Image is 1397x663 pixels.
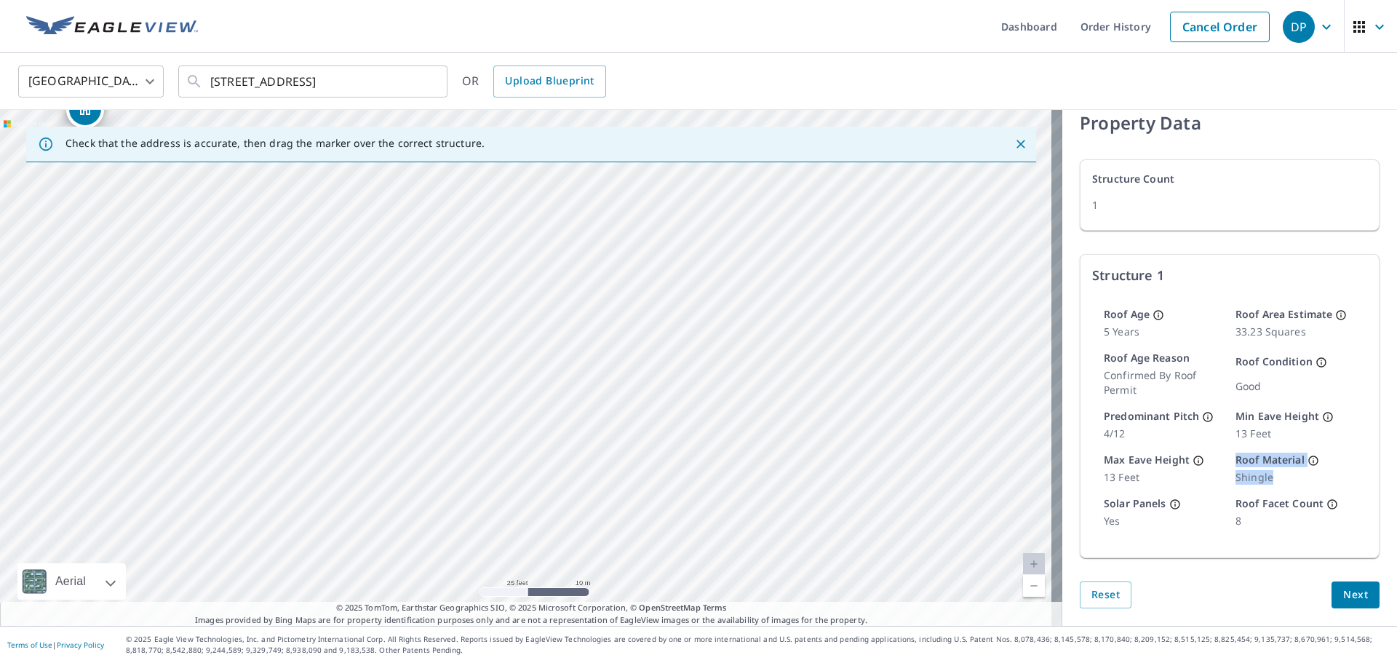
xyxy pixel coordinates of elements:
[1235,470,1356,485] p: shingle
[1235,409,1319,424] p: Min Eave Height
[1092,198,1367,213] p: 1
[1104,368,1224,397] p: confirmed by roof permit
[1326,498,1338,509] span: Count of distinct facets on the rooftop.
[1104,496,1166,511] p: Solar Panels
[1235,354,1313,369] p: Roof Condition
[1011,135,1030,154] button: Close
[1104,351,1190,365] p: Roof Age Reason
[1104,470,1224,485] p: 13 feet
[493,65,605,98] a: Upload Blueprint
[1104,514,1224,528] p: yes
[26,16,198,38] img: EV Logo
[1332,581,1380,608] button: Next
[1308,454,1319,466] span: Primary roof material classifier for a given roof structure.
[1092,266,1367,284] p: Structure 1
[17,563,126,600] div: Aerial
[1104,325,1224,339] p: 5 years
[1235,496,1324,511] p: Roof Facet Count
[7,640,52,650] a: Terms of Use
[1104,409,1199,424] p: Predominant Pitch
[1235,453,1305,467] p: Roof Material
[1170,12,1270,42] a: Cancel Order
[18,61,164,102] div: [GEOGRAPHIC_DATA]
[210,61,418,102] input: Search by address or latitude-longitude
[639,602,700,613] a: OpenStreetMap
[1080,581,1131,608] button: Reset
[1235,514,1356,528] p: 8
[1335,309,1347,320] span: 3D roof area (in squares).
[703,602,727,613] a: Terms
[462,65,606,98] div: OR
[66,90,104,135] div: Dropped pin, building 1, Residential property, 5812 Alderbrook Ct Castro Valley, CA 94552
[1104,426,1224,441] p: 4/12
[1235,379,1356,394] p: good
[1343,586,1368,604] span: Next
[1080,110,1380,136] p: Property Data
[65,137,485,150] p: Check that the address is accurate, then drag the marker over the correct structure.
[336,602,727,614] span: © 2025 TomTom, Earthstar Geographics SIO, © 2025 Microsoft Corporation, ©
[1104,453,1190,467] p: Max Eave Height
[1235,307,1332,322] p: Roof Area Estimate
[1023,553,1045,575] a: Current Level 20, Zoom In Disabled
[505,72,594,90] span: Upload Blueprint
[1091,586,1120,604] span: Reset
[57,640,104,650] a: Privacy Policy
[1153,309,1164,320] span: Estimated age of a structure's roof.
[1235,426,1356,441] p: 13 feet
[126,634,1390,656] p: © 2025 Eagle View Technologies, Inc. and Pictometry International Corp. All Rights Reserved. Repo...
[1104,307,1150,322] p: Roof Age
[1316,356,1327,368] span: Assessment of the roof's exterior condition. Five point ordinal scale.
[51,563,90,600] div: Aerial
[1092,172,1367,186] p: Structure Count
[1235,325,1356,339] p: 33.23 Squares
[1023,575,1045,597] a: Current Level 20, Zoom Out
[1283,11,1315,43] div: DP
[7,640,104,649] p: |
